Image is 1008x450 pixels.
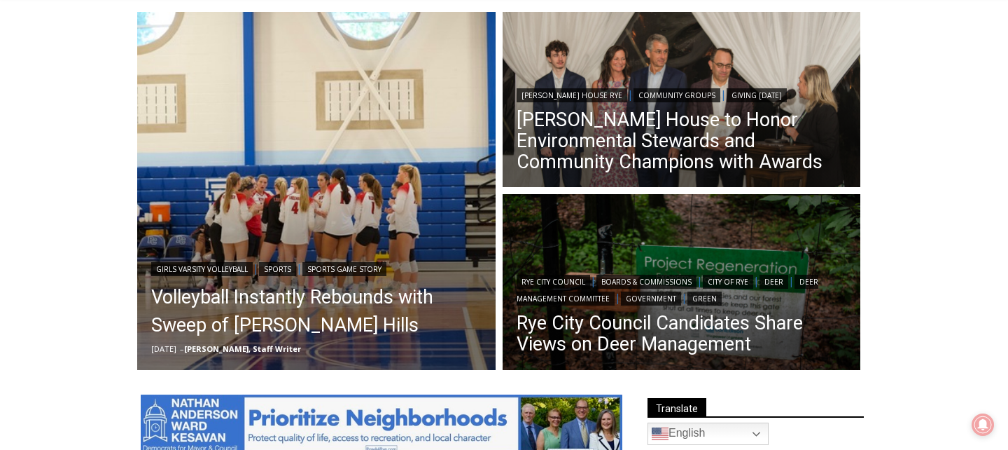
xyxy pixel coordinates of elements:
[633,88,720,102] a: Community Groups
[353,1,661,136] div: "[PERSON_NAME] and I covered the [DATE] Parade, which was a really eye opening experience as I ha...
[517,272,847,306] div: | | | | | |
[647,423,769,445] a: English
[180,343,184,354] span: –
[157,118,160,132] div: /
[151,262,253,276] a: Girls Varsity Volleyball
[703,275,753,289] a: City of Rye
[759,275,788,289] a: Deer
[517,88,627,102] a: [PERSON_NAME] House Rye
[652,425,668,442] img: en
[727,88,787,102] a: Giving [DATE]
[621,292,681,306] a: Government
[517,313,847,355] a: Rye City Council Candidates Share Views on Deer Management
[517,109,847,172] a: [PERSON_NAME] House to Honor Environmental Stewards and Community Champions with Awards
[137,12,496,371] a: Read More Volleyball Instantly Rebounds with Sweep of Byram Hills
[596,275,696,289] a: Boards & Commissions
[147,118,153,132] div: 2
[184,343,301,354] a: [PERSON_NAME], Staff Writer
[302,262,386,276] a: Sports Game Story
[503,194,861,374] img: (PHOTO: The Rye Nature Center maintains two fenced deer exclosure areas to keep deer out and allo...
[11,141,186,173] h4: [PERSON_NAME] Read Sanctuary Fall Fest: [DATE]
[517,86,847,102] div: | |
[259,262,296,276] a: Sports
[517,275,590,289] a: Rye City Council
[337,136,678,175] a: Intern @ [DOMAIN_NAME]
[151,343,176,354] time: [DATE]
[147,41,202,115] div: Birds of Prey: Falcon and hawk demos
[647,398,706,417] span: Translate
[164,118,170,132] div: 6
[137,12,496,371] img: (PHOTO: The 2025 Rye Varsity Volleyball team from a 3-0 win vs. Port Chester on Saturday, Septemb...
[151,283,482,339] a: Volleyball Instantly Rebounds with Sweep of [PERSON_NAME] Hills
[503,12,861,191] a: Read More Wainwright House to Honor Environmental Stewards and Community Champions with Awards
[151,259,482,276] div: | |
[503,12,861,191] img: (PHOTO: Ferdinand Coghlan (Rye High School Eagle Scout), Lisa Dominici (executive director, Rye Y...
[503,194,861,374] a: Read More Rye City Council Candidates Share Views on Deer Management
[1,139,209,175] a: [PERSON_NAME] Read Sanctuary Fall Fest: [DATE]
[366,139,649,171] span: Intern @ [DOMAIN_NAME]
[687,292,722,306] a: Green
